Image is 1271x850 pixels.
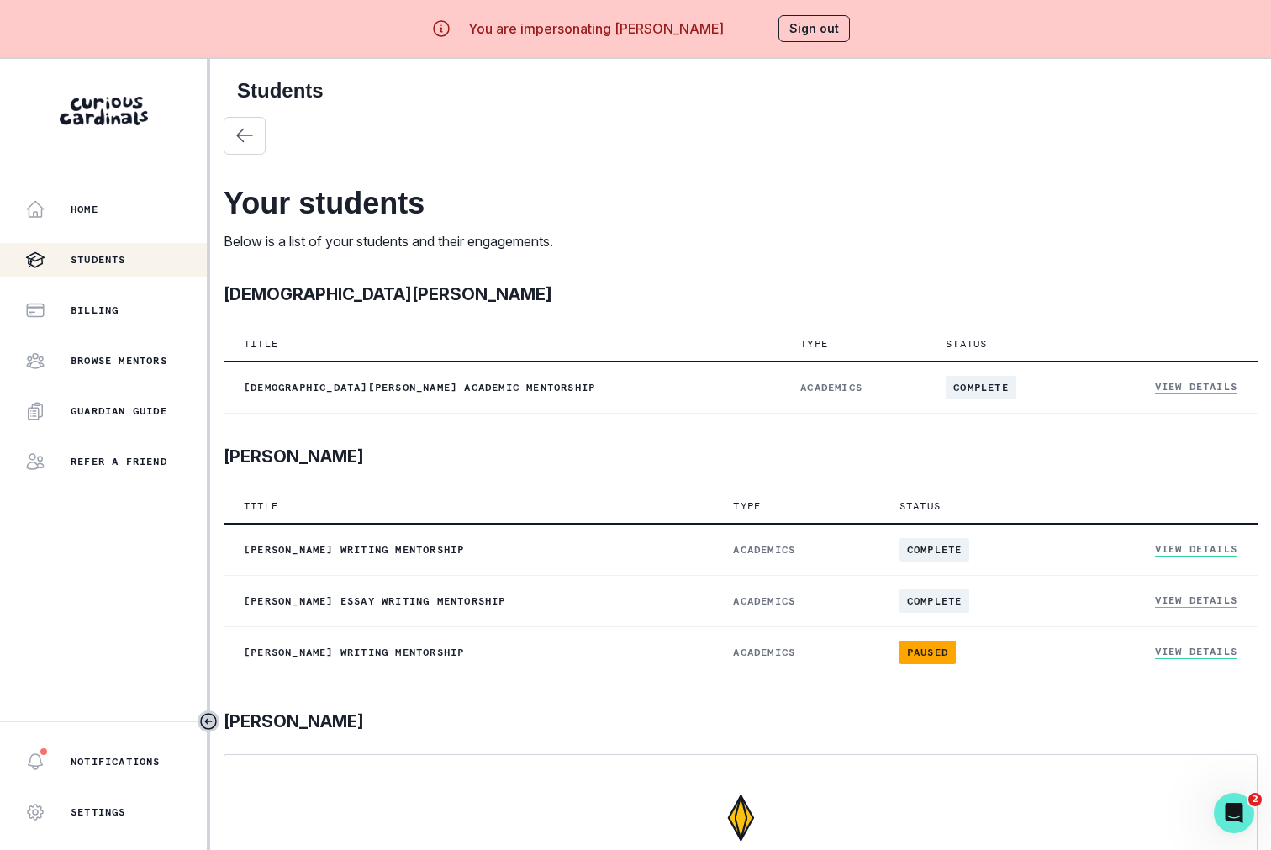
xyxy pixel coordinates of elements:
[71,404,167,418] p: Guardian Guide
[1155,594,1237,608] a: View Details
[224,282,552,307] p: [DEMOGRAPHIC_DATA][PERSON_NAME]
[71,755,161,768] p: Notifications
[1248,793,1262,806] span: 2
[244,594,693,608] p: [PERSON_NAME] Essay Writing Mentorship
[468,18,724,39] p: You are impersonating [PERSON_NAME]
[800,337,828,351] p: Type
[733,499,761,513] p: Type
[71,253,126,267] p: Students
[224,231,1258,251] p: Below is a list of your students and their engagements.
[244,499,278,513] p: Title
[71,805,126,819] p: Settings
[1155,542,1237,557] a: View Details
[733,646,858,659] p: ACADEMICS
[71,354,167,367] p: Browse Mentors
[946,376,1016,399] span: complete
[800,381,905,394] p: ACADEMICS
[899,538,970,562] span: complete
[224,709,364,734] p: [PERSON_NAME]
[733,543,858,557] p: ACADEMICS
[198,710,219,732] button: Toggle sidebar
[778,15,850,42] button: Sign out
[1155,380,1237,394] a: View Details
[244,381,760,394] p: [DEMOGRAPHIC_DATA][PERSON_NAME] Academic Mentorship
[899,641,956,664] span: paused
[244,646,693,659] p: [PERSON_NAME] Writing Mentorship
[899,499,941,513] p: Status
[1214,793,1254,833] iframe: Intercom live chat
[237,79,1244,103] h2: Students
[71,203,98,216] p: Home
[899,589,970,613] span: complete
[224,185,1258,221] h2: Your students
[71,455,167,468] p: Refer a friend
[60,97,148,125] img: Curious Cardinals Logo
[1155,645,1237,659] a: View Details
[244,337,278,351] p: Title
[224,444,364,469] p: [PERSON_NAME]
[946,337,987,351] p: Status
[71,304,119,317] p: Billing
[733,594,858,608] p: ACADEMICS
[244,543,693,557] p: [PERSON_NAME] Writing Mentorship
